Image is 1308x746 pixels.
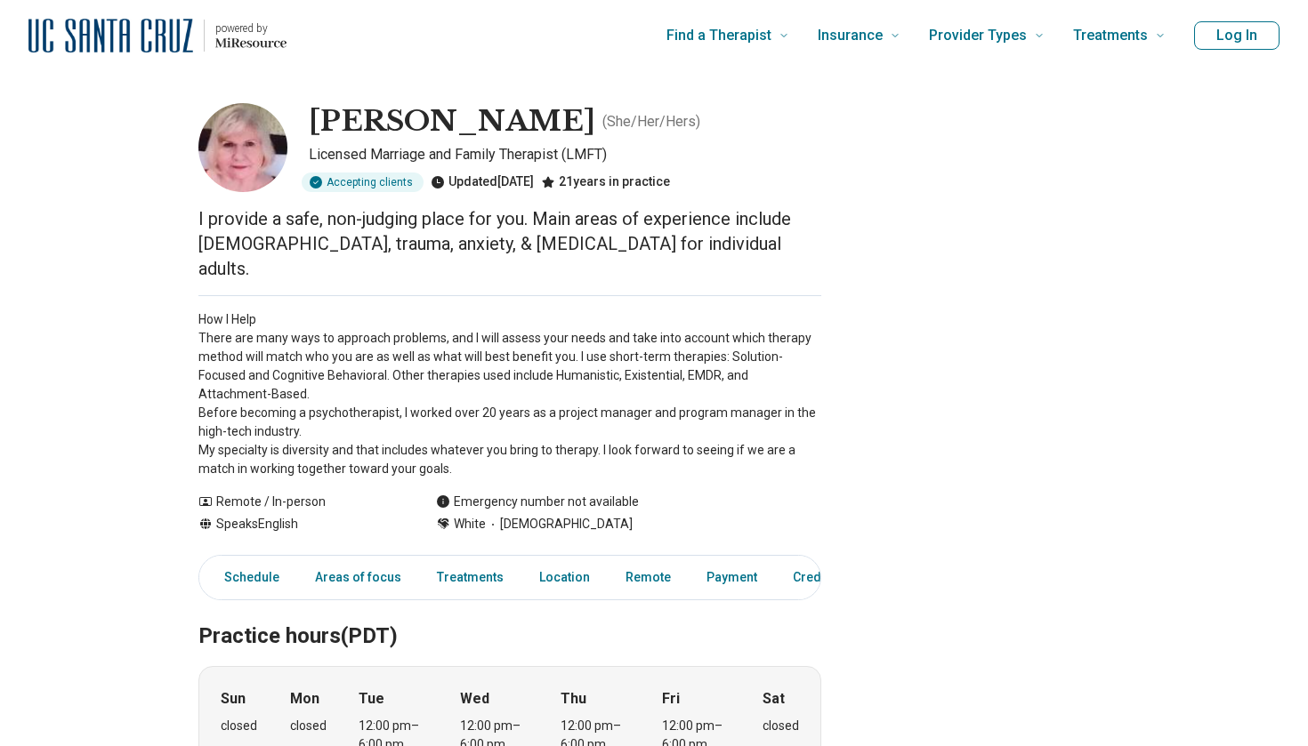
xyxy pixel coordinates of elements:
strong: Fri [662,688,680,710]
a: Credentials [782,559,871,596]
a: Home page [28,7,287,64]
p: I provide a safe, non-judging place for you. Main areas of experience include [DEMOGRAPHIC_DATA],... [198,206,821,281]
span: Provider Types [929,23,1027,48]
h1: [PERSON_NAME] [309,103,595,140]
div: closed [221,717,257,735]
div: Updated [DATE] [431,172,534,192]
span: White [454,515,486,533]
a: Areas of focus [304,559,412,596]
div: closed [290,717,327,735]
strong: Sun [221,688,246,710]
strong: Sat [763,688,785,710]
div: Emergency number not available [436,493,639,511]
a: Remote [615,559,682,596]
div: 21 years in practice [541,172,670,192]
a: Treatments [426,559,514,596]
span: Insurance [818,23,883,48]
strong: Mon [290,688,319,710]
span: Treatments [1073,23,1148,48]
strong: Tue [359,688,384,710]
a: Schedule [203,559,290,596]
div: closed [763,717,799,735]
strong: Wed [460,688,489,710]
div: Remote / In-person [198,493,400,511]
a: Payment [696,559,768,596]
p: Licensed Marriage and Family Therapist (LMFT) [309,144,821,165]
p: How I Help There are many ways to approach problems, and I will assess your needs and take into a... [198,310,821,478]
strong: Thu [561,688,586,710]
div: Speaks English [198,515,400,533]
span: [DEMOGRAPHIC_DATA] [486,515,633,533]
a: Location [529,559,601,596]
button: Log In [1194,21,1280,50]
p: ( She/Her/Hers ) [602,111,700,132]
h2: Practice hours (PDT) [198,579,821,652]
p: powered by [215,21,287,36]
img: Mariann Tymn, Licensed Marriage and Family Therapist (LMFT) [198,103,287,192]
div: Accepting clients [302,172,424,192]
span: Find a Therapist [666,23,771,48]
